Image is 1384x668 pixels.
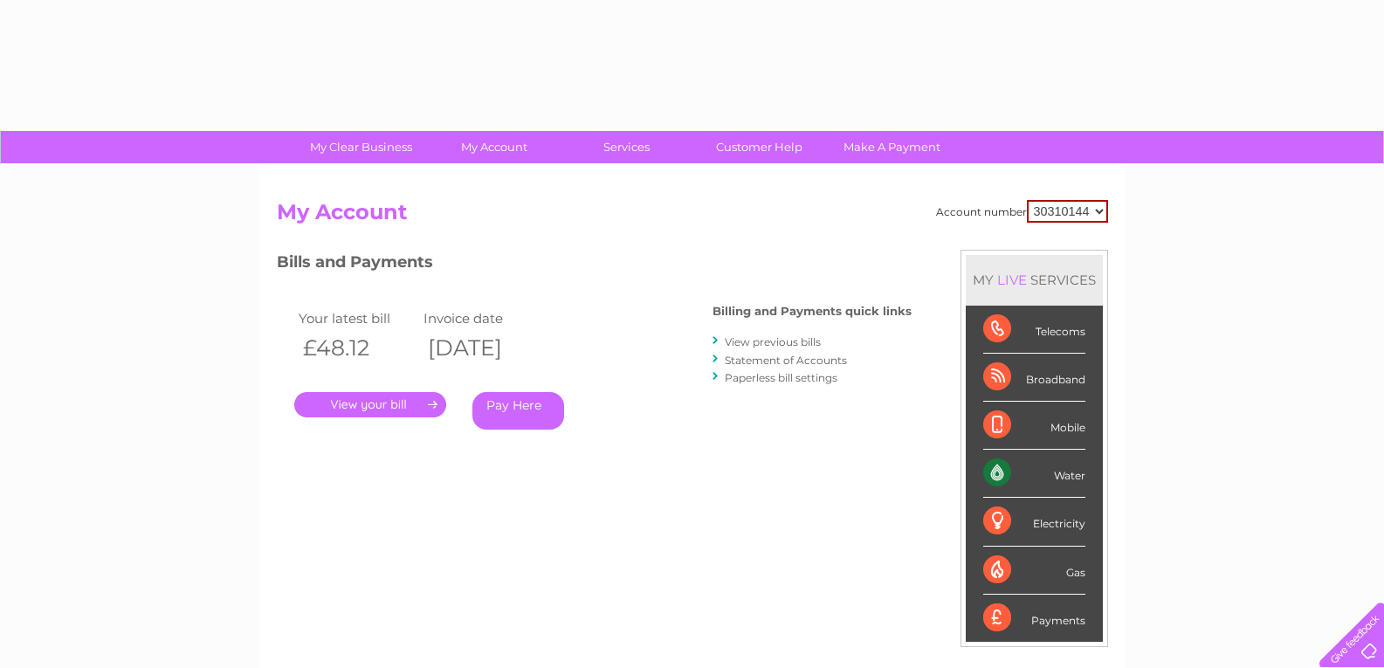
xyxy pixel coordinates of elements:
a: . [294,392,446,417]
a: Paperless bill settings [725,371,837,384]
div: LIVE [994,272,1030,288]
div: Mobile [983,402,1085,450]
div: Account number [936,200,1108,223]
h3: Bills and Payments [277,250,912,280]
td: Your latest bill [294,306,420,330]
a: Customer Help [687,131,831,163]
div: Telecoms [983,306,1085,354]
div: MY SERVICES [966,255,1103,305]
div: Gas [983,547,1085,595]
div: Broadband [983,354,1085,402]
h2: My Account [277,200,1108,233]
a: My Account [422,131,566,163]
a: My Clear Business [289,131,433,163]
td: Invoice date [419,306,545,330]
a: Statement of Accounts [725,354,847,367]
a: View previous bills [725,335,821,348]
th: [DATE] [419,330,545,366]
a: Services [554,131,699,163]
a: Make A Payment [820,131,964,163]
h4: Billing and Payments quick links [713,305,912,318]
div: Payments [983,595,1085,642]
a: Pay Here [472,392,564,430]
div: Electricity [983,498,1085,546]
div: Water [983,450,1085,498]
th: £48.12 [294,330,420,366]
